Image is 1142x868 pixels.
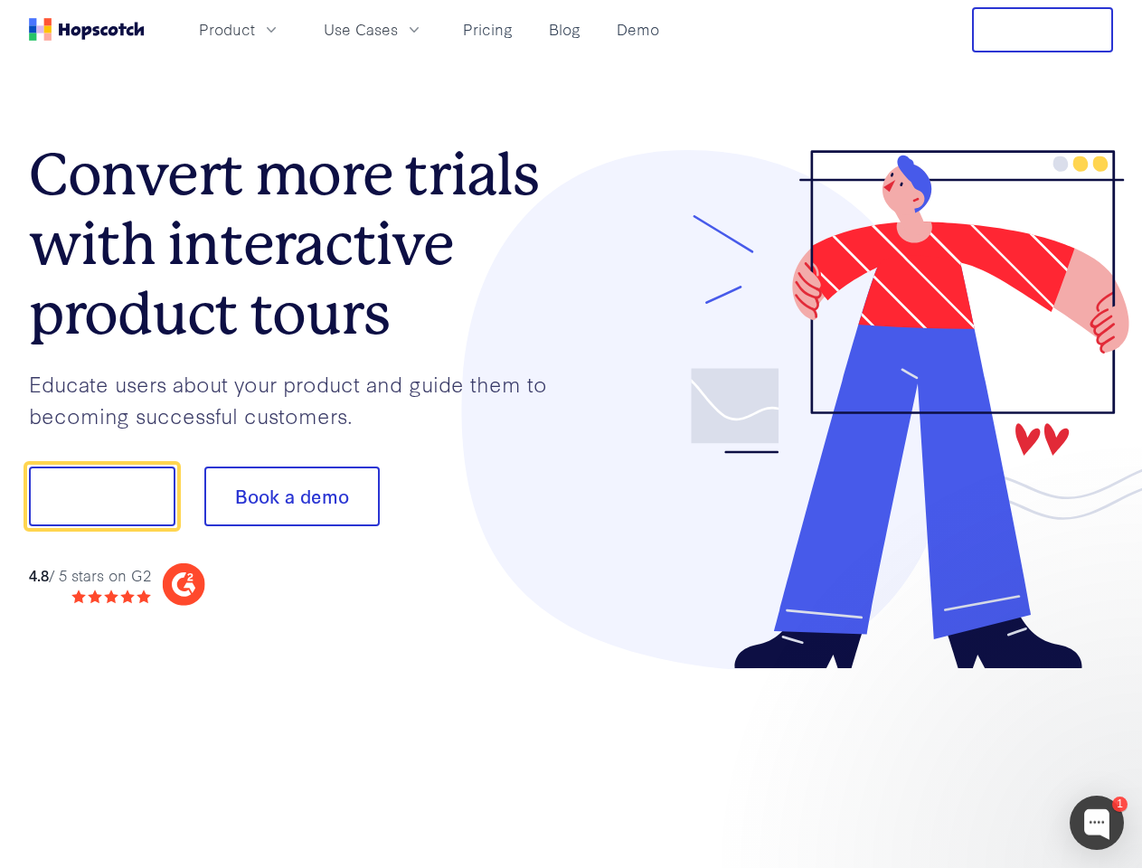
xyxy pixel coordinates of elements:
a: Pricing [456,14,520,44]
strong: 4.8 [29,564,49,585]
span: Product [199,18,255,41]
button: Show me! [29,467,175,526]
button: Book a demo [204,467,380,526]
p: Educate users about your product and guide them to becoming successful customers. [29,368,571,430]
h1: Convert more trials with interactive product tours [29,140,571,348]
a: Home [29,18,145,41]
div: / 5 stars on G2 [29,564,151,587]
button: Use Cases [313,14,434,44]
button: Product [188,14,291,44]
div: 1 [1112,797,1128,812]
span: Use Cases [324,18,398,41]
a: Blog [542,14,588,44]
a: Demo [609,14,666,44]
button: Free Trial [972,7,1113,52]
